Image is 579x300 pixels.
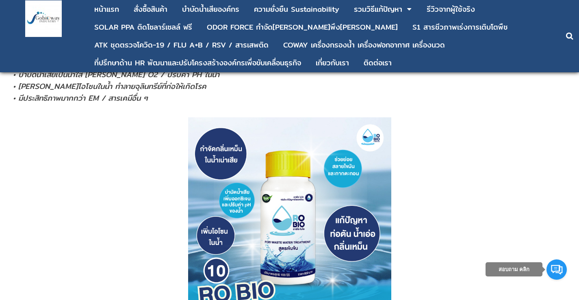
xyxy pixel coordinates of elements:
a: บําบัดน้ำเสียองค์กร [182,2,239,17]
a: หน้าแรก [94,2,119,17]
a: SOLAR PPA ติดโซลาร์เซลล์ ฟรี [94,19,192,35]
img: large-1644130236041.jpg [25,0,62,37]
div: ATK ชุดตรวจโควิด-19 / FLU A+B / RSV / สารเสพติด [94,41,269,49]
a: สั่งซื้อสินค้า [134,2,167,17]
a: รีวิวจากผู้ใช้จริง [427,2,475,17]
div: สั่งซื้อสินค้า [134,6,167,13]
div: รีวิวจากผู้ใช้จริง [427,6,475,13]
a: เกี่ยวกับเรา [316,55,349,71]
div: COWAY เครื่องกรองน้ำ เครื่องฟอกอากาศ เครื่องนวด [283,41,445,49]
div: ที่ปรึกษาด้าน HR พัฒนาและปรับโครงสร้างองค์กรเพื่อขับเคลื่อนธุรกิจ [94,59,301,67]
a: ติดต่อเรา [364,55,392,71]
a: รวมวิธีแก้ปัญหา [354,2,402,17]
div: S1 สารชีวภาพเร่งการเติบโตพืช [412,24,508,31]
a: COWAY เครื่องกรองน้ำ เครื่องฟอกอากาศ เครื่องนวด [283,37,445,53]
div: หน้าแรก [94,6,119,13]
a: S1 สารชีวภาพเร่งการเติบโตพืช [412,19,508,35]
span: • มีประสิทธิภาพมากกว่า EM / สารเคมีอื่น ๆ [13,92,148,104]
a: ที่ปรึกษาด้าน HR พัฒนาและปรับโครงสร้างองค์กรเพื่อขับเคลื่อนธุรกิจ [94,55,301,71]
span: • บำบัดน้ำเสียเป็นนํ้าใส [PERSON_NAME] O2 / ปรับค่า PH ในน้ำ [13,69,219,80]
div: ความยั่งยืน Sustainability [254,6,339,13]
a: ATK ชุดตรวจโควิด-19 / FLU A+B / RSV / สารเสพติด [94,37,269,53]
div: SOLAR PPA ติดโซลาร์เซลล์ ฟรี [94,24,192,31]
div: บําบัดน้ำเสียองค์กร [182,6,239,13]
span: • [PERSON_NAME]โอโซนในน้ำ ทำลายจุลินทรีย์ที่ก่อให้เกิดโรค [13,80,206,92]
a: ความยั่งยืน Sustainability [254,2,339,17]
div: เกี่ยวกับเรา [316,59,349,67]
div: ติดต่อเรา [364,59,392,67]
span: สอบถาม คลิก [499,266,530,272]
a: ODOR FORCE กำจัด[PERSON_NAME]พึง[PERSON_NAME] [207,19,398,35]
div: ODOR FORCE กำจัด[PERSON_NAME]พึง[PERSON_NAME] [207,24,398,31]
div: รวมวิธีแก้ปัญหา [354,6,402,13]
